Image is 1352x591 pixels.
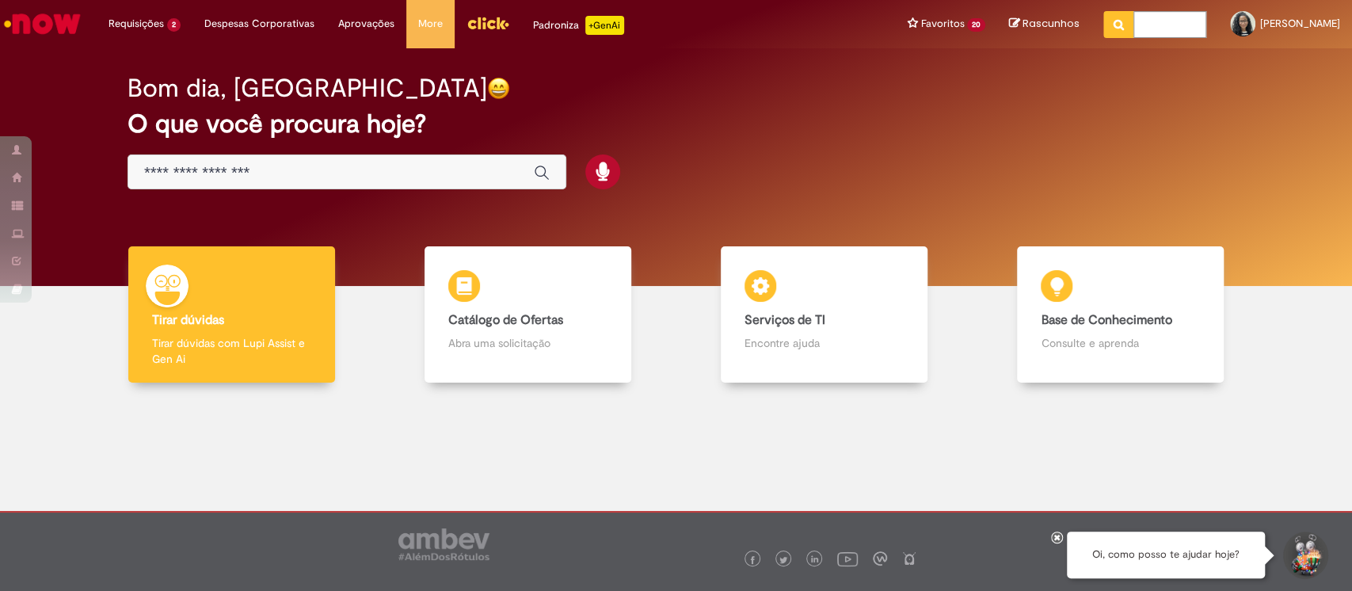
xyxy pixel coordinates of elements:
[1041,335,1200,351] p: Consulte e aprenda
[467,11,509,35] img: click_logo_yellow_360x200.png
[152,335,311,367] p: Tirar dúvidas com Lupi Assist e Gen Ai
[1009,17,1080,32] a: Rascunhos
[745,312,825,328] b: Serviços de TI
[109,16,164,32] span: Requisições
[398,528,489,560] img: logo_footer_ambev_rotulo_gray.png
[837,548,858,569] img: logo_footer_youtube.png
[533,16,624,35] div: Padroniza
[167,18,181,32] span: 2
[902,551,916,566] img: logo_footer_naosei.png
[128,74,487,102] h2: Bom dia, [GEOGRAPHIC_DATA]
[128,110,1224,138] h2: O que você procura hoje?
[2,8,83,40] img: ServiceNow
[967,18,985,32] span: 20
[585,16,624,35] p: +GenAi
[1281,532,1328,579] button: Iniciar Conversa de Suporte
[338,16,394,32] span: Aprovações
[152,312,224,328] b: Tirar dúvidas
[1260,17,1340,30] span: [PERSON_NAME]
[745,335,904,351] p: Encontre ajuda
[1103,11,1134,38] button: Pesquisar
[973,246,1269,383] a: Base de Conhecimento Consulte e aprenda
[873,551,887,566] img: logo_footer_workplace.png
[1023,16,1080,31] span: Rascunhos
[779,556,787,564] img: logo_footer_twitter.png
[1041,312,1171,328] b: Base de Conhecimento
[418,16,443,32] span: More
[448,335,607,351] p: Abra uma solicitação
[920,16,964,32] span: Favoritos
[676,246,973,383] a: Serviços de TI Encontre ajuda
[487,77,510,100] img: happy-face.png
[748,556,756,564] img: logo_footer_facebook.png
[1067,532,1265,578] div: Oi, como posso te ajudar hoje?
[83,246,379,383] a: Tirar dúvidas Tirar dúvidas com Lupi Assist e Gen Ai
[811,555,819,565] img: logo_footer_linkedin.png
[448,312,563,328] b: Catálogo de Ofertas
[379,246,676,383] a: Catálogo de Ofertas Abra uma solicitação
[204,16,314,32] span: Despesas Corporativas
